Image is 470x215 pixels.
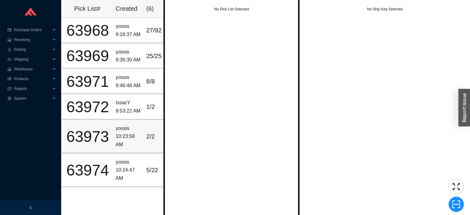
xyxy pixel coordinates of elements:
span: fund [7,87,12,91]
span: fullscreen [449,182,464,191]
span: Warehouse [14,64,51,74]
div: 63968 [65,23,111,38]
div: No Ship Key Selected [300,6,470,12]
button: scan [449,197,464,212]
div: yossis [116,48,141,56]
span: read [7,77,12,81]
div: 63971 [65,74,111,89]
div: 5 / 22 [146,165,165,175]
div: 1 / 2 [146,102,165,112]
div: yossis [116,22,141,31]
span: Picking [14,45,51,54]
div: 9:18:37 AM [116,31,141,39]
span: System [14,94,51,103]
span: Reports [14,84,51,94]
div: 27 / 92 [146,25,165,35]
div: 63973 [65,129,111,144]
div: yossis [116,124,141,133]
div: 63969 [65,48,111,64]
div: 9:53:22 AM [116,107,141,115]
div: IssacY [116,99,141,107]
div: 10:24:47 AM [116,166,141,182]
div: yossis [116,158,141,166]
div: No Pick List Selected [165,6,298,12]
button: fullscreen [449,179,464,194]
div: 9:36:30 AM [116,56,141,64]
div: 63974 [65,163,111,178]
div: 63972 [65,99,111,115]
div: 2 / 2 [146,132,165,142]
span: Receiving [14,35,51,45]
span: Products [14,74,51,84]
span: Shipping [14,54,51,64]
span: setting [7,97,12,100]
div: yossis [116,73,141,82]
div: 9:46:48 AM [116,82,141,90]
span: left [29,206,32,209]
div: 10:23:58 AM [116,132,141,149]
div: 25 / 25 [146,51,165,61]
div: 8 / 8 [146,76,165,87]
span: Purchase Orders [14,25,51,35]
div: ( 6 ) [146,4,166,14]
span: scan [449,200,464,209]
span: credit-card [7,28,12,32]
